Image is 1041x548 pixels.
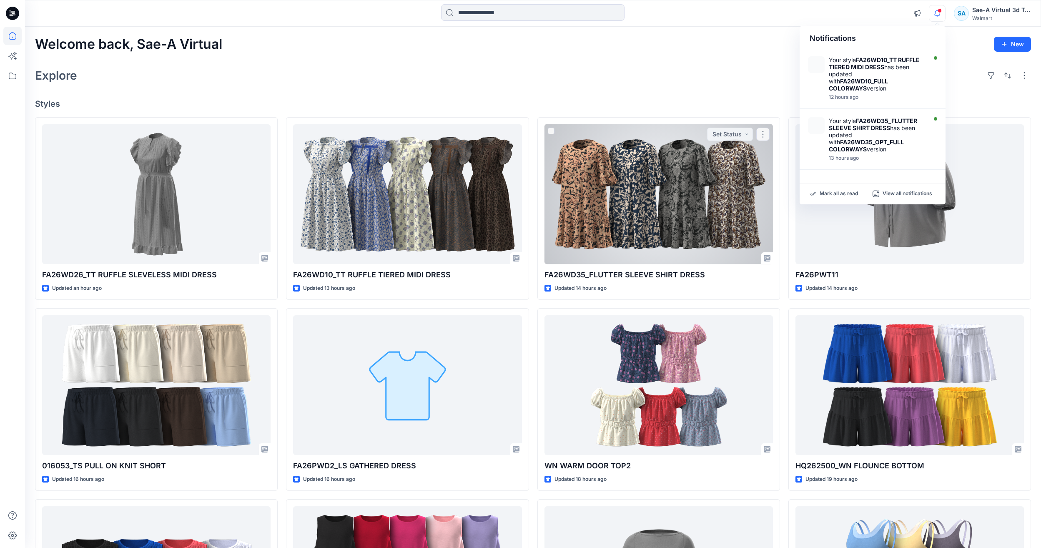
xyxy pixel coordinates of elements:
[805,475,858,484] p: Updated 19 hours ago
[820,190,858,198] p: Mark all as read
[954,6,969,21] div: SA
[35,37,222,52] h2: Welcome back, Sae-A Virtual
[42,460,271,472] p: 016053_TS PULL ON KNIT SHORT
[544,124,773,264] a: FA26WD35_FLUTTER SLEEVE SHIRT DRESS
[52,284,102,293] p: Updated an hour ago
[293,269,522,281] p: FA26WD10_TT RUFFLE TIERED MIDI DRESS
[554,284,607,293] p: Updated 14 hours ago
[303,284,355,293] p: Updated 13 hours ago
[42,269,271,281] p: FA26WD26_TT RUFFLE SLEVELESS MIDI DRESS
[805,284,858,293] p: Updated 14 hours ago
[293,315,522,455] a: FA26PWD2_LS GATHERED DRESS
[829,155,925,161] div: Monday, September 22, 2025 11:05
[35,69,77,82] h2: Explore
[42,124,271,264] a: FA26WD26_TT RUFFLE SLEVELESS MIDI DRESS
[829,56,920,70] strong: FA26WD10_TT RUFFLE TIERED MIDI DRESS
[303,475,355,484] p: Updated 16 hours ago
[829,56,925,92] div: Your style has been updated with version
[544,269,773,281] p: FA26WD35_FLUTTER SLEEVE SHIRT DRESS
[795,460,1024,472] p: HQ262500_WN FLOUNCE BOTTOM
[808,117,825,134] img: FA26WD35_OPT_FULL COLORWAYS
[293,460,522,472] p: FA26PWD2_LS GATHERED DRESS
[972,15,1031,21] div: Walmart
[829,78,888,92] strong: FA26WD10_FULL COLORWAYS
[829,117,917,131] strong: FA26WD35_FLUTTER SLEEVE SHIRT DRESS
[829,138,904,153] strong: FA26WD35_OPT_FULL COLORWAYS
[829,117,925,153] div: Your style has been updated with version
[795,124,1024,264] a: FA26PWT11
[972,5,1031,15] div: Sae-A Virtual 3d Team
[808,56,825,73] img: FA26WD10_FULL COLORWAYS
[544,460,773,472] p: WN WARM DOOR TOP2
[883,190,932,198] p: View all notifications
[795,269,1024,281] p: FA26PWT11
[52,475,104,484] p: Updated 16 hours ago
[994,37,1031,52] button: New
[35,99,1031,109] h4: Styles
[795,315,1024,455] a: HQ262500_WN FLOUNCE BOTTOM
[800,26,946,51] div: Notifications
[42,315,271,455] a: 016053_TS PULL ON KNIT SHORT
[544,315,773,455] a: WN WARM DOOR TOP2
[554,475,607,484] p: Updated 18 hours ago
[293,124,522,264] a: FA26WD10_TT RUFFLE TIERED MIDI DRESS
[829,94,925,100] div: Monday, September 22, 2025 12:21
